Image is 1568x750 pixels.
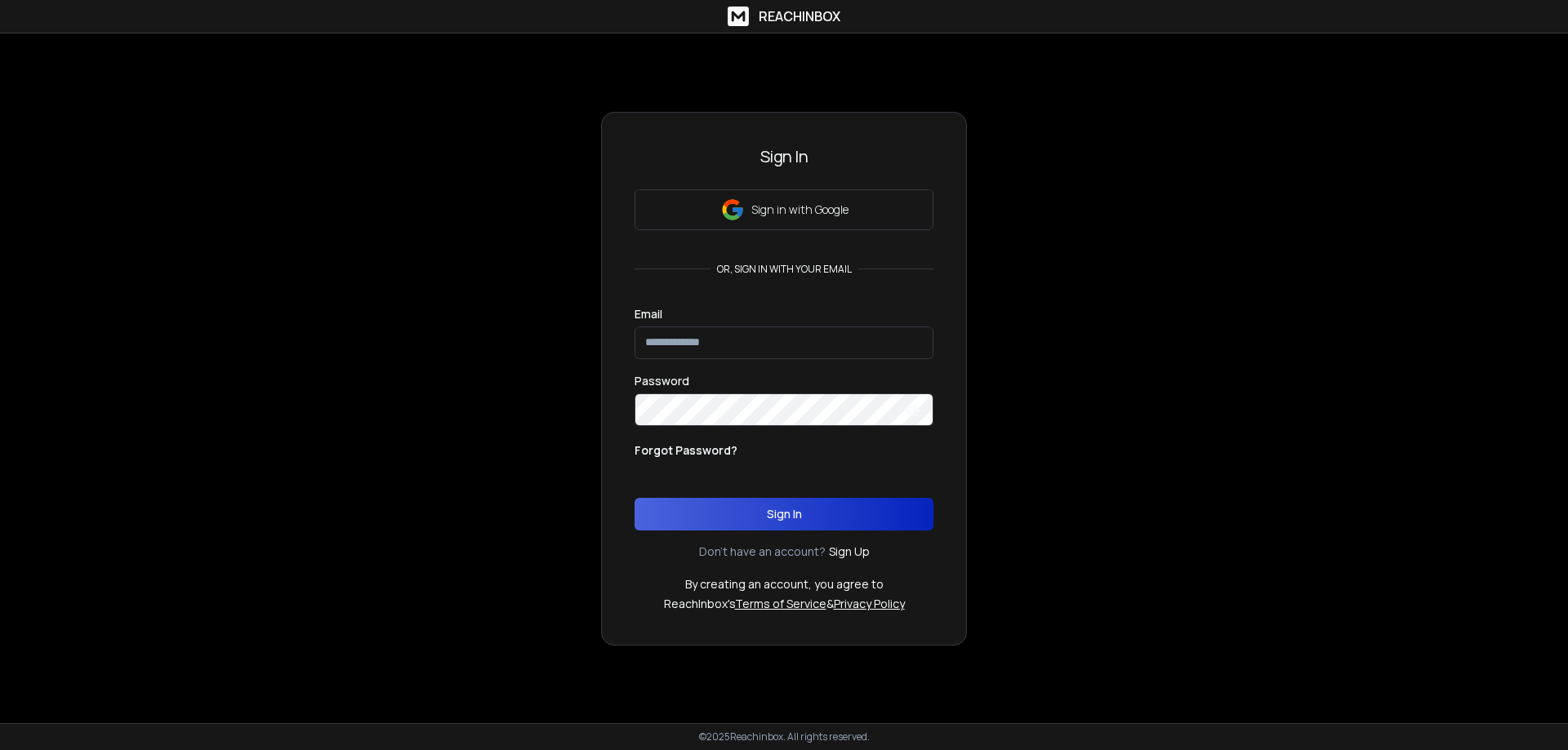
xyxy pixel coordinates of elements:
[728,7,840,26] a: ReachInbox
[834,596,905,611] a: Privacy Policy
[735,596,826,611] a: Terms of Service
[685,576,884,592] p: By creating an account, you agree to
[664,596,905,612] p: ReachInbox's &
[635,498,933,530] button: Sign In
[751,202,849,218] p: Sign in with Google
[635,442,737,459] p: Forgot Password?
[759,7,840,26] h1: ReachInbox
[829,544,870,560] a: Sign Up
[699,730,870,743] p: © 2025 Reachinbox. All rights reserved.
[635,145,933,168] h3: Sign In
[710,263,858,276] p: or, sign in with your email
[699,544,826,560] p: Don't have an account?
[635,375,689,387] label: Password
[635,189,933,230] button: Sign in with Google
[635,308,662,320] label: Email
